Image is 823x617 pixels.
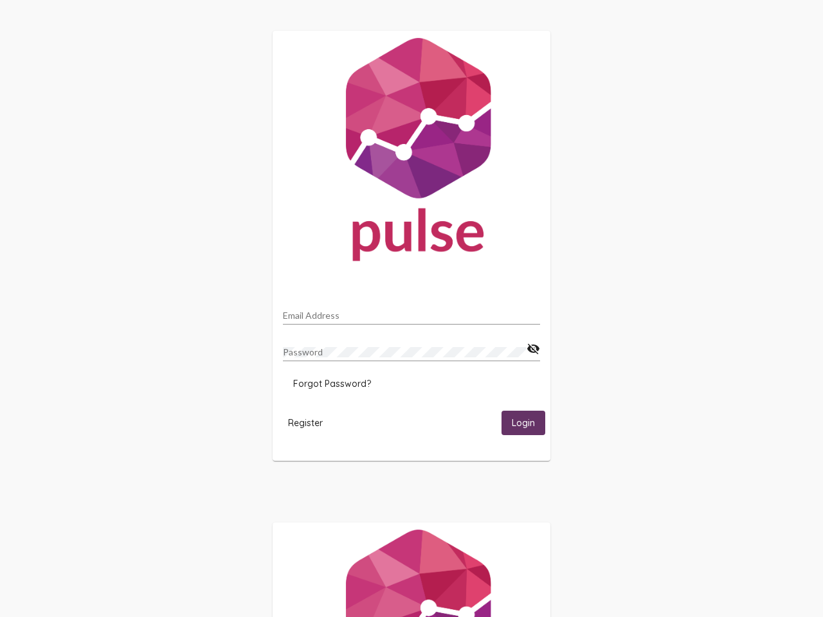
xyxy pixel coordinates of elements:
button: Login [502,411,545,434]
span: Register [288,417,323,429]
img: Pulse For Good Logo [273,31,550,274]
button: Forgot Password? [283,372,381,395]
button: Register [278,411,333,434]
span: Login [512,418,535,429]
mat-icon: visibility_off [527,341,540,357]
span: Forgot Password? [293,378,371,389]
